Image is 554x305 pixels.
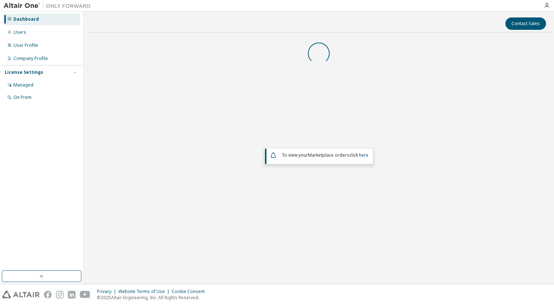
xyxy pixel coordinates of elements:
div: Dashboard [13,16,39,22]
img: youtube.svg [80,291,90,298]
img: altair_logo.svg [2,291,40,298]
a: here [359,152,368,158]
div: Privacy [97,289,118,294]
div: License Settings [5,69,43,75]
div: Cookie Consent [172,289,209,294]
div: User Profile [13,43,38,48]
img: linkedin.svg [68,291,76,298]
em: Marketplace orders [308,152,349,158]
div: Company Profile [13,56,48,61]
button: Contact Sales [505,17,546,30]
img: instagram.svg [56,291,64,298]
p: © 2025 Altair Engineering, Inc. All Rights Reserved. [97,294,209,301]
div: Managed [13,82,33,88]
div: Users [13,29,26,35]
span: To view your click [282,152,368,158]
img: Altair One [4,2,94,9]
div: Website Terms of Use [118,289,172,294]
div: On Prem [13,95,32,100]
img: facebook.svg [44,291,52,298]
